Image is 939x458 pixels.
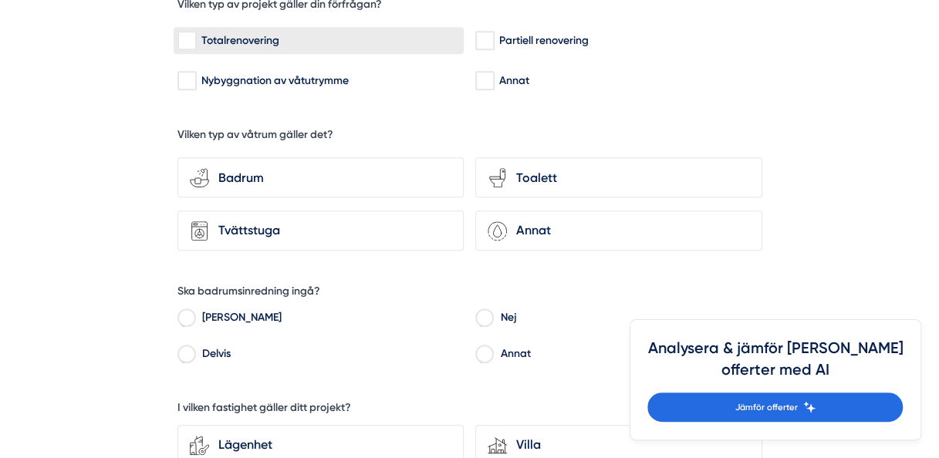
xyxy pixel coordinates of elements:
[647,338,903,392] h4: Analysera & jämför [PERSON_NAME] offerter med AI
[735,400,797,414] span: Jämför offerter
[475,313,493,327] input: Nej
[493,308,762,332] label: Nej
[194,308,464,332] label: [PERSON_NAME]
[177,127,333,146] h5: Vilken typ av våtrum gäller det?
[177,349,195,363] input: Delvis
[647,392,903,422] a: Jämför offerter
[493,344,762,367] label: Annat
[475,33,493,49] input: Partiell renovering
[475,73,493,89] input: Annat
[177,313,195,327] input: Ja
[177,33,195,49] input: Totalrenovering
[177,73,195,89] input: Nybyggnation av våtutrymme
[177,400,351,419] h5: I vilken fastighet gäller ditt projekt?
[475,349,493,363] input: Annat
[194,344,464,367] label: Delvis
[177,284,320,303] h5: Ska badrumsinredning ingå?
